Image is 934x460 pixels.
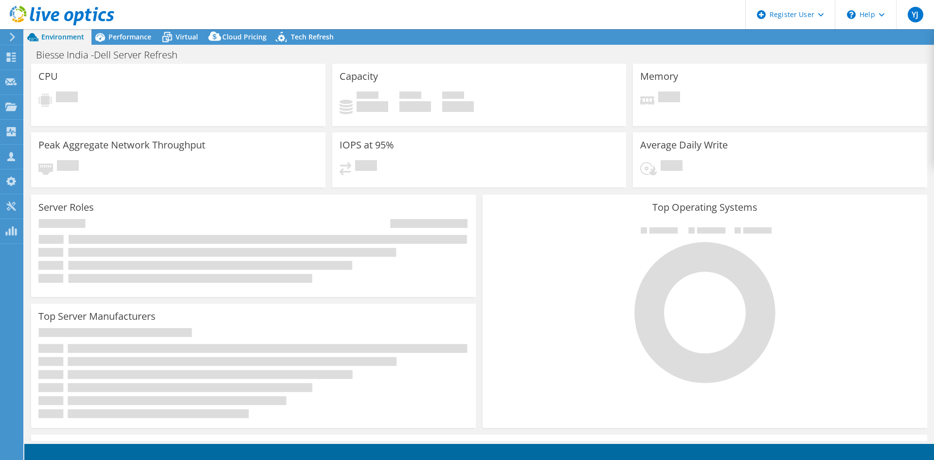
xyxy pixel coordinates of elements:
[108,32,151,41] span: Performance
[38,311,156,322] h3: Top Server Manufacturers
[661,160,683,173] span: Pending
[340,140,394,150] h3: IOPS at 95%
[399,92,421,101] span: Free
[442,101,474,112] h4: 0 GiB
[908,7,923,22] span: YJ
[355,160,377,173] span: Pending
[32,50,193,60] h1: Biesse India -Dell Server Refresh
[291,32,334,41] span: Tech Refresh
[357,101,388,112] h4: 0 GiB
[442,92,464,101] span: Total
[222,32,267,41] span: Cloud Pricing
[38,202,94,213] h3: Server Roles
[340,71,378,82] h3: Capacity
[38,71,58,82] h3: CPU
[56,92,78,105] span: Pending
[640,71,678,82] h3: Memory
[490,202,920,213] h3: Top Operating Systems
[399,101,431,112] h4: 0 GiB
[640,140,728,150] h3: Average Daily Write
[38,140,205,150] h3: Peak Aggregate Network Throughput
[41,32,84,41] span: Environment
[57,160,79,173] span: Pending
[658,92,680,105] span: Pending
[357,92,378,101] span: Used
[847,10,856,19] svg: \n
[176,32,198,41] span: Virtual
